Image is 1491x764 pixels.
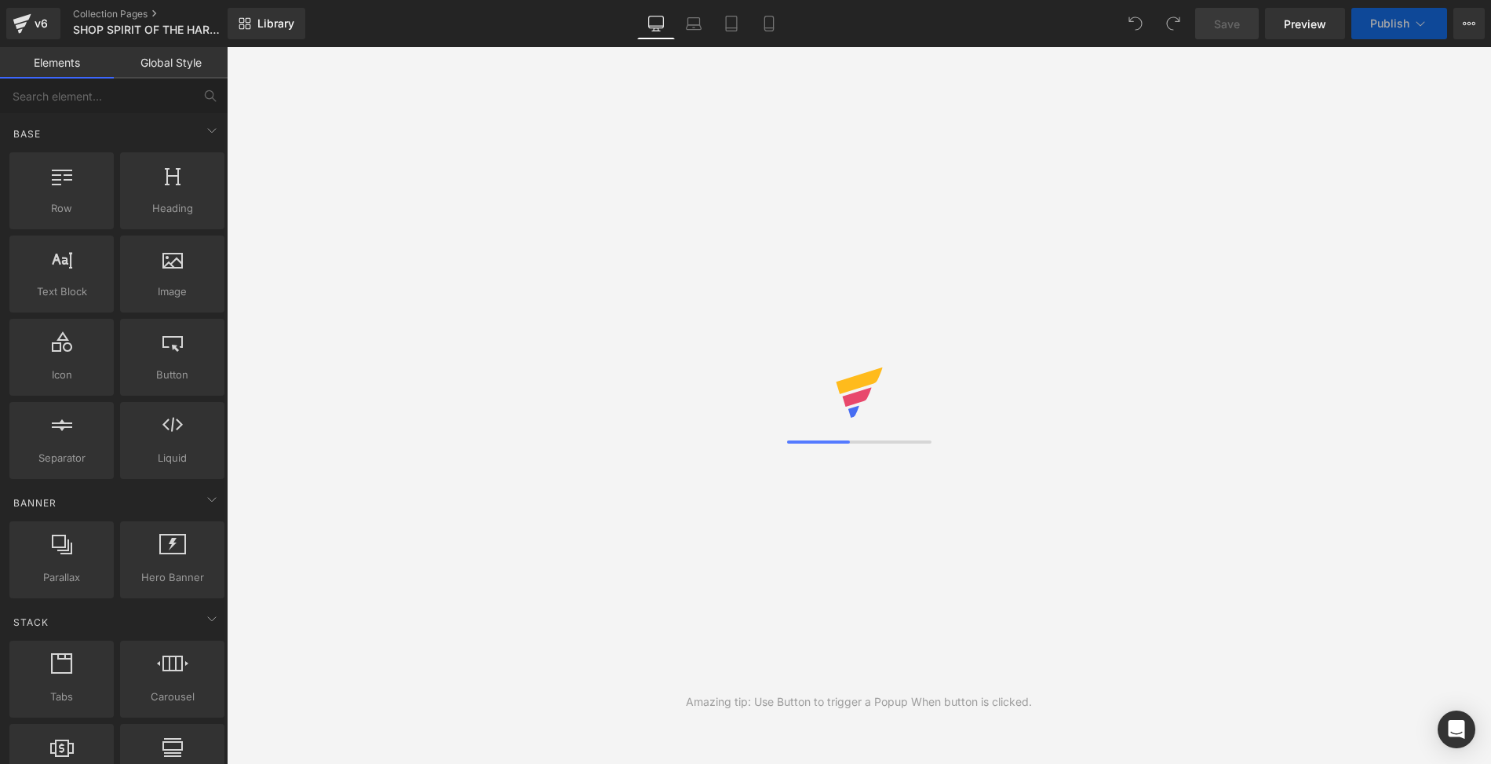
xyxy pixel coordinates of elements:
a: Preview [1265,8,1345,39]
div: Open Intercom Messenger [1438,711,1475,748]
span: Liquid [125,450,220,466]
span: Library [257,16,294,31]
span: SHOP SPIRIT OF THE HARVEST [73,24,224,36]
div: Amazing tip: Use Button to trigger a Popup When button is clicked. [686,693,1032,711]
a: Desktop [637,8,675,39]
span: Image [125,283,220,300]
div: v6 [31,13,51,34]
a: Global Style [114,47,228,79]
span: Banner [12,495,58,510]
span: Icon [14,367,109,383]
span: Parallax [14,569,109,586]
span: Heading [125,200,220,217]
a: Collection Pages [73,8,253,20]
span: Base [12,126,42,141]
span: Tabs [14,689,109,705]
a: Tablet [713,8,750,39]
a: v6 [6,8,60,39]
span: Preview [1284,16,1326,32]
button: Redo [1157,8,1189,39]
span: Text Block [14,283,109,300]
span: Row [14,200,109,217]
span: Carousel [125,689,220,705]
span: Separator [14,450,109,466]
span: Button [125,367,220,383]
a: Laptop [675,8,713,39]
button: Publish [1351,8,1447,39]
span: Save [1214,16,1240,32]
span: Hero Banner [125,569,220,586]
a: New Library [228,8,305,39]
span: Stack [12,615,50,630]
button: More [1453,8,1485,39]
span: Publish [1370,17,1409,30]
a: Mobile [750,8,788,39]
button: Undo [1120,8,1151,39]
